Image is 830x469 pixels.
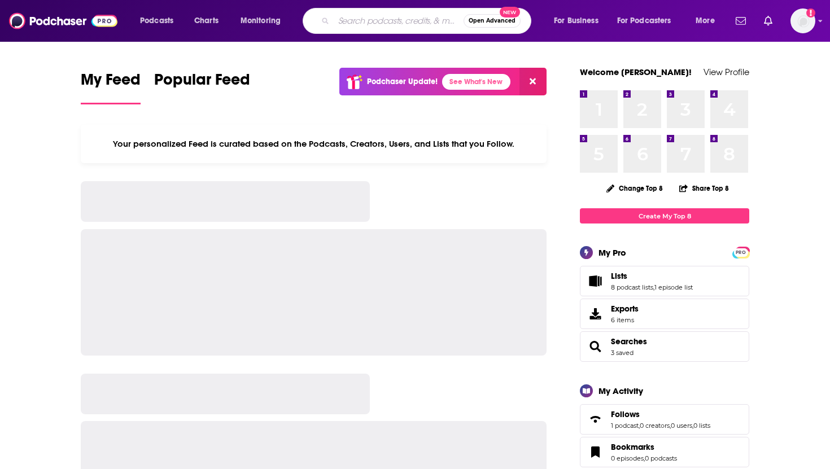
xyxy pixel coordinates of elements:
[469,18,516,24] span: Open Advanced
[554,13,599,29] span: For Business
[654,283,693,291] a: 1 episode list
[584,339,606,354] a: Searches
[154,70,250,104] a: Popular Feed
[313,8,542,34] div: Search podcasts, credits, & more...
[611,422,639,429] a: 1 podcast
[154,70,250,96] span: Popular Feed
[584,273,606,289] a: Lists
[546,12,613,30] button: open menu
[696,13,715,29] span: More
[806,8,815,17] svg: Add a profile image
[600,181,670,195] button: Change Top 8
[688,12,729,30] button: open menu
[367,77,438,86] p: Podchaser Update!
[442,74,510,90] a: See What's New
[81,70,141,104] a: My Feed
[611,336,647,347] a: Searches
[611,409,640,419] span: Follows
[734,248,748,257] span: PRO
[580,437,749,467] span: Bookmarks
[580,266,749,296] span: Lists
[611,442,654,452] span: Bookmarks
[580,404,749,435] span: Follows
[9,10,117,32] img: Podchaser - Follow, Share and Rate Podcasts
[611,304,639,314] span: Exports
[584,444,606,460] a: Bookmarks
[790,8,815,33] button: Show profile menu
[790,8,815,33] span: Logged in as SolComms
[584,411,606,427] a: Follows
[580,67,692,77] a: Welcome [PERSON_NAME]!
[81,70,141,96] span: My Feed
[611,283,653,291] a: 8 podcast lists
[617,13,671,29] span: For Podcasters
[599,247,626,258] div: My Pro
[611,271,693,281] a: Lists
[640,422,670,429] a: 0 creators
[790,8,815,33] img: User Profile
[580,208,749,223] a: Create My Top 8
[599,385,643,396] div: My Activity
[611,442,677,452] a: Bookmarks
[580,299,749,329] a: Exports
[679,177,729,199] button: Share Top 8
[580,331,749,362] span: Searches
[611,349,634,357] a: 3 saved
[241,13,281,29] span: Monitoring
[670,422,671,429] span: ,
[653,283,654,291] span: ,
[693,422,710,429] a: 0 lists
[731,11,750,30] a: Show notifications dropdown
[671,422,692,429] a: 0 users
[610,12,688,30] button: open menu
[81,125,547,163] div: Your personalized Feed is curated based on the Podcasts, Creators, Users, and Lists that you Follow.
[187,12,225,30] a: Charts
[132,12,188,30] button: open menu
[464,14,521,28] button: Open AdvancedNew
[140,13,173,29] span: Podcasts
[233,12,295,30] button: open menu
[611,316,639,324] span: 6 items
[759,11,777,30] a: Show notifications dropdown
[734,248,748,256] a: PRO
[704,67,749,77] a: View Profile
[645,454,677,462] a: 0 podcasts
[639,422,640,429] span: ,
[584,306,606,322] span: Exports
[334,12,464,30] input: Search podcasts, credits, & more...
[611,271,627,281] span: Lists
[611,454,644,462] a: 0 episodes
[692,422,693,429] span: ,
[644,454,645,462] span: ,
[611,409,710,419] a: Follows
[194,13,219,29] span: Charts
[500,7,520,17] span: New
